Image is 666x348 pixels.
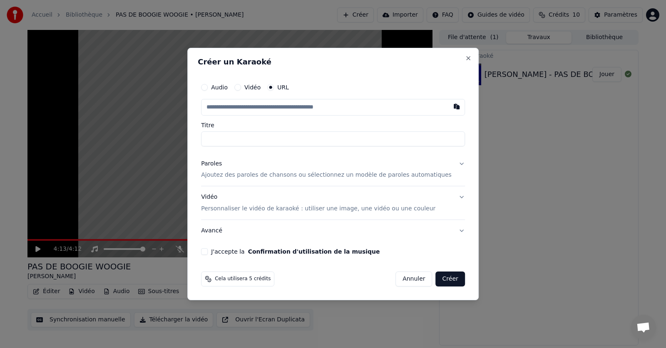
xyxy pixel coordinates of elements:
label: Audio [211,84,228,90]
h2: Créer un Karaoké [198,58,468,66]
span: Cela utilisera 5 crédits [215,276,271,282]
div: Vidéo [201,193,435,213]
button: J'accepte la [248,249,380,254]
button: Annuler [395,271,432,286]
p: Ajoutez des paroles de chansons ou sélectionnez un modèle de paroles automatiques [201,171,452,180]
div: Paroles [201,160,222,168]
button: ParolesAjoutez des paroles de chansons ou sélectionnez un modèle de paroles automatiques [201,153,465,186]
button: Créer [436,271,465,286]
label: URL [277,84,289,90]
button: VidéoPersonnaliser le vidéo de karaoké : utiliser une image, une vidéo ou une couleur [201,187,465,220]
p: Personnaliser le vidéo de karaoké : utiliser une image, une vidéo ou une couleur [201,205,435,213]
label: Vidéo [244,84,261,90]
label: Titre [201,122,465,128]
label: J'accepte la [211,249,380,254]
button: Avancé [201,220,465,242]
